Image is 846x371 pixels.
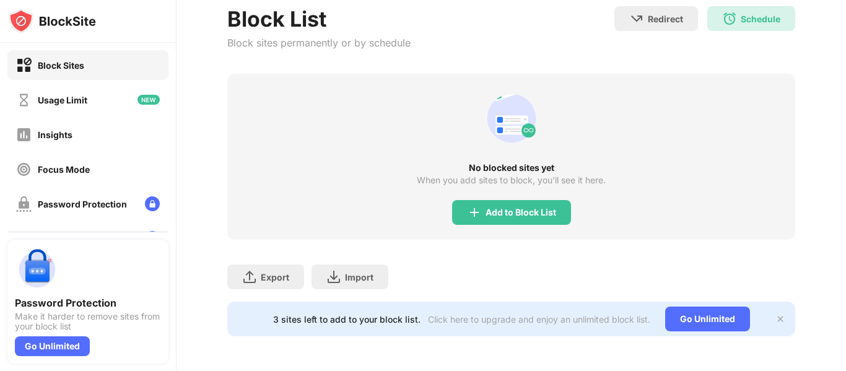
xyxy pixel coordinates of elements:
[648,14,683,24] div: Redirect
[15,312,161,331] div: Make it harder to remove sites from your block list
[38,199,127,209] div: Password Protection
[15,336,90,356] div: Go Unlimited
[16,58,32,73] img: block-on.svg
[9,9,96,33] img: logo-blocksite.svg
[417,175,606,185] div: When you add sites to block, you’ll see it here.
[15,297,161,309] div: Password Protection
[428,314,650,325] div: Click here to upgrade and enjoy an unlimited block list.
[16,162,32,177] img: focus-off.svg
[665,307,750,331] div: Go Unlimited
[227,163,795,173] div: No blocked sites yet
[38,60,84,71] div: Block Sites
[16,127,32,142] img: insights-off.svg
[16,196,32,212] img: password-protection-off.svg
[38,164,90,175] div: Focus Mode
[227,6,411,32] div: Block List
[775,314,785,324] img: x-button.svg
[16,231,32,247] img: customize-block-page-off.svg
[145,196,160,211] img: lock-menu.svg
[261,272,289,282] div: Export
[345,272,373,282] div: Import
[38,129,72,140] div: Insights
[227,37,411,49] div: Block sites permanently or by schedule
[482,89,541,148] div: animation
[145,231,160,246] img: lock-menu.svg
[741,14,780,24] div: Schedule
[273,314,421,325] div: 3 sites left to add to your block list.
[486,207,556,217] div: Add to Block List
[16,92,32,108] img: time-usage-off.svg
[137,95,160,105] img: new-icon.svg
[15,247,59,292] img: push-password-protection.svg
[38,95,87,105] div: Usage Limit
